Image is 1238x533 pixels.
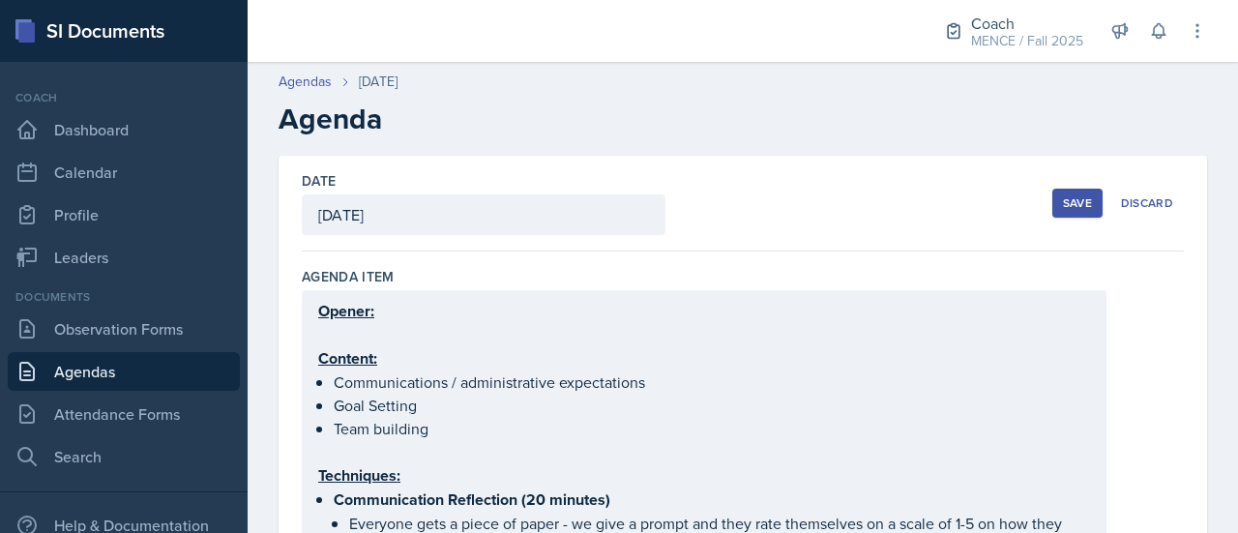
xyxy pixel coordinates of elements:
u: Content: [318,347,377,370]
a: Observation Forms [8,310,240,348]
a: Calendar [8,153,240,192]
div: Documents [8,288,240,306]
a: Agendas [8,352,240,391]
a: Search [8,437,240,476]
label: Date [302,171,336,191]
a: Leaders [8,238,240,277]
div: [DATE] [359,72,398,92]
div: Save [1063,195,1092,211]
a: Attendance Forms [8,395,240,433]
button: Save [1052,189,1103,218]
p: Team building [334,417,1090,440]
div: Coach [971,12,1083,35]
u: Techniques: [318,464,400,487]
a: Profile [8,195,240,234]
label: Agenda Item [302,267,395,286]
div: MENCE / Fall 2025 [971,31,1083,51]
h2: Agenda [279,102,1207,136]
button: Discard [1110,189,1184,218]
p: Goal Setting [334,394,1090,417]
div: Coach [8,89,240,106]
a: Dashboard [8,110,240,149]
div: Discard [1121,195,1173,211]
u: Opener: [318,300,374,322]
a: Agendas [279,72,332,92]
p: Communications / administrative expectations [334,370,1090,394]
strong: Communication Reflection (20 minutes) [334,489,610,511]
